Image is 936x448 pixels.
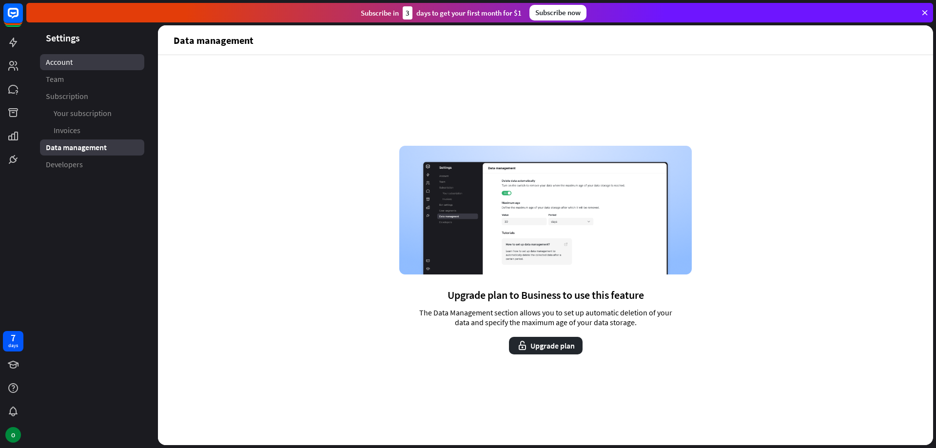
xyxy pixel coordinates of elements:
[46,74,64,84] span: Team
[5,427,21,443] div: O
[46,91,88,101] span: Subscription
[46,142,107,153] span: Data management
[40,54,144,70] a: Account
[54,108,112,118] span: Your subscription
[361,6,522,19] div: Subscribe in days to get your first month for $1
[448,288,644,302] span: Upgrade plan to Business to use this feature
[529,5,586,20] div: Subscribe now
[8,342,18,349] div: days
[11,333,16,342] div: 7
[411,308,680,327] span: The Data Management section allows you to set up automatic deletion of your data and specify the ...
[40,105,144,121] a: Your subscription
[40,71,144,87] a: Team
[40,156,144,173] a: Developers
[54,125,80,136] span: Invoices
[26,31,158,44] header: Settings
[8,4,37,33] button: Open LiveChat chat widget
[46,159,83,170] span: Developers
[399,146,692,274] img: Data management page screenshot
[158,25,933,55] header: Data management
[40,122,144,138] a: Invoices
[40,88,144,104] a: Subscription
[46,57,73,67] span: Account
[3,331,23,351] a: 7 days
[509,337,583,354] button: Upgrade plan
[403,6,412,19] div: 3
